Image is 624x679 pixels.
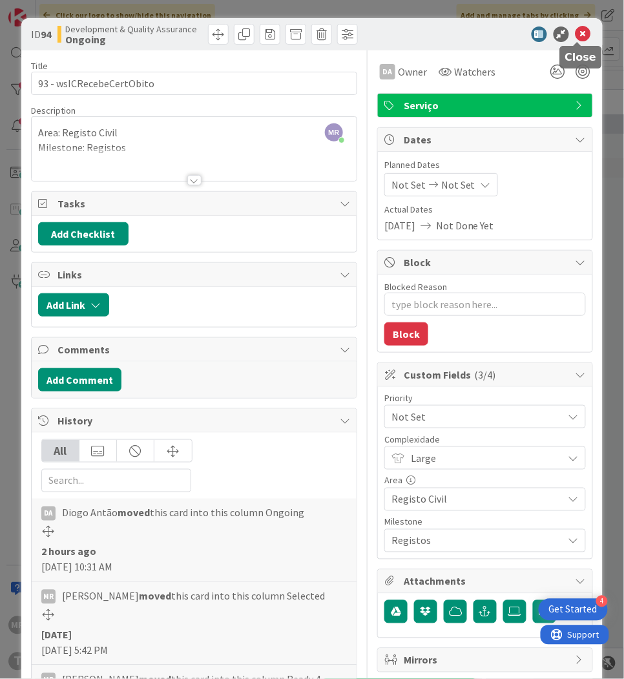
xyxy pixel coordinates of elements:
[41,629,72,642] b: [DATE]
[404,132,569,147] span: Dates
[380,64,395,79] div: DA
[31,26,51,42] span: ID
[42,440,79,462] div: All
[65,24,197,34] span: Development & Quality Assurance
[549,603,598,616] div: Get Started
[565,51,597,63] h5: Close
[57,267,333,282] span: Links
[41,469,191,492] input: Search...
[384,281,447,293] label: Blocked Reason
[384,393,586,402] div: Priority
[391,532,557,550] span: Registos
[41,590,56,604] div: MR
[31,60,48,72] label: Title
[436,218,494,233] span: Not Done Yet
[454,64,496,79] span: Watchers
[404,574,569,589] span: Attachments
[384,476,586,485] div: Area
[384,203,586,216] span: Actual Dates
[391,177,426,193] span: Not Set
[404,98,569,113] span: Serviço
[404,367,569,382] span: Custom Fields
[596,596,608,607] div: 4
[539,599,608,621] div: Open Get Started checklist, remaining modules: 4
[41,28,51,41] b: 94
[411,449,557,467] span: Large
[31,105,76,116] span: Description
[325,123,343,141] span: MR
[398,64,427,79] span: Owner
[41,627,347,658] div: [DATE] 5:42 PM
[441,177,475,193] span: Not Set
[57,196,333,211] span: Tasks
[38,125,350,140] p: Area: Registo Civil
[65,34,197,45] b: Ongoing
[27,2,59,17] span: Support
[38,140,350,155] p: Milestone: Registos
[404,255,569,270] span: Block
[391,490,557,508] span: Registo Civil
[384,158,586,172] span: Planned Dates
[41,507,56,521] div: DA
[31,72,357,95] input: type card name here...
[384,322,428,346] button: Block
[475,368,496,381] span: ( 3/4 )
[384,517,586,527] div: Milestone
[62,505,304,521] span: Diogo Antão this card into this column Ongoing
[62,589,325,604] span: [PERSON_NAME] this card into this column Selected
[139,590,171,603] b: moved
[38,222,129,245] button: Add Checklist
[384,218,415,233] span: [DATE]
[41,545,96,558] b: 2 hours ago
[384,435,586,444] div: Complexidade
[57,413,333,428] span: History
[38,368,121,392] button: Add Comment
[404,653,569,668] span: Mirrors
[391,408,557,426] span: Not Set
[41,544,347,575] div: [DATE] 10:31 AM
[118,507,150,519] b: moved
[57,342,333,357] span: Comments
[38,293,109,317] button: Add Link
